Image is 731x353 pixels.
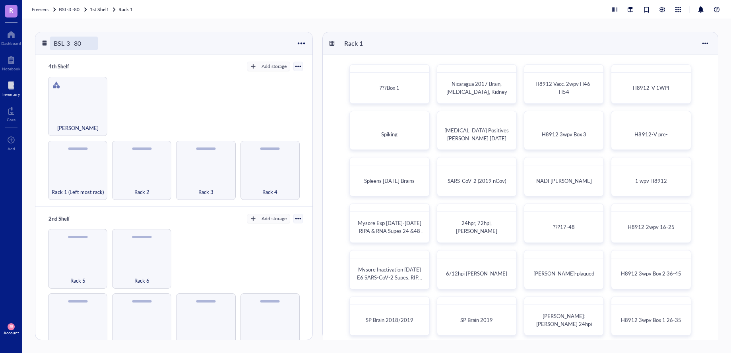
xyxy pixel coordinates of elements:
[1,28,21,46] a: Dashboard
[536,177,592,184] span: NADI [PERSON_NAME]
[45,61,93,72] div: 4th Shelf
[364,177,415,184] span: Spleens [DATE] Brains
[634,130,667,138] span: H8912-V pre-
[533,270,594,277] span: [PERSON_NAME]-plaqued
[134,276,149,285] span: Rack 6
[444,126,510,142] span: [MEDICAL_DATA] Positives [PERSON_NAME] [DATE]
[621,270,681,277] span: H8912 3wpv Box 2 36-45
[381,130,397,138] span: Spiking
[247,214,290,223] button: Add storage
[50,37,98,50] div: BSL-3 -80
[8,146,15,151] div: Add
[633,84,669,91] span: H8912-V 1WPI
[380,84,399,91] span: ???Box 1
[45,213,93,224] div: 2nd Shelf
[446,270,507,277] span: 6/12hpi [PERSON_NAME]
[59,6,79,13] span: BSL-3 -80
[542,130,586,138] span: H8912 3wpv Box 3
[460,316,493,324] span: SP Brain 2019
[358,219,425,242] span: Mysore Exp [DATE]-[DATE] RIPA & RNA Supes 24 &48 hpi
[2,54,20,71] a: Notebook
[9,325,13,329] span: SR
[262,188,277,196] span: Rack 4
[621,316,681,324] span: H8912 3wpv Box 1 26-35
[262,215,287,222] div: Add storage
[2,92,20,97] div: Inventory
[357,266,423,297] span: Mysore Inactivation [DATE] E6 SARS-CoV-2 Supes, RIPA Supes, RIPA pellet in DMEM 48HPI
[7,117,16,122] div: Core
[247,62,290,71] button: Add storage
[2,79,20,97] a: Inventory
[553,223,575,231] span: ???17-48
[52,188,103,196] span: Rack 1 (Left most rack)
[70,276,85,285] span: Rack 5
[7,105,16,122] a: Core
[32,6,57,14] a: Freezers
[341,37,388,50] div: Rack 1
[134,188,149,196] span: Rack 2
[90,6,134,14] a: 1st ShelfRack 1
[262,63,287,70] div: Add storage
[628,223,674,231] span: H8912 2wpv 16-25
[2,66,20,71] div: Notebook
[4,330,19,335] div: Account
[366,316,413,324] span: SP Brain 2018/2019
[446,80,507,95] span: Nicaragua 2017 Brain, [MEDICAL_DATA], Kidney
[635,177,667,184] span: 1 wpv H8912
[32,6,48,13] span: Freezers
[59,6,88,14] a: BSL-3 -80
[448,177,506,184] span: SARS-CoV-2 (2019 nCov)
[535,80,592,95] span: H8912 Vacc. 2wpv H46-H54
[456,219,497,235] span: 24hpr, 72hpi, [PERSON_NAME]
[9,5,13,15] span: R
[57,124,99,132] span: [PERSON_NAME]
[1,41,21,46] div: Dashboard
[198,188,213,196] span: Rack 3
[536,312,592,328] span: [PERSON_NAME]: [PERSON_NAME] 24hpi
